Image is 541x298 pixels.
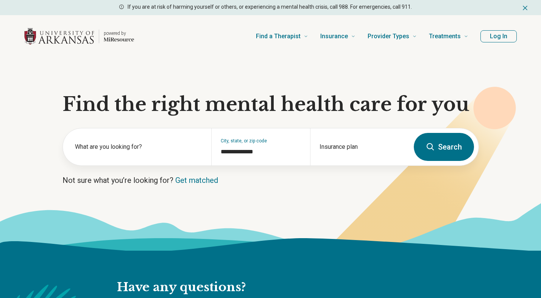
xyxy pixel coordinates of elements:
span: Insurance [320,31,348,42]
span: Treatments [429,31,461,42]
a: Get matched [175,176,218,185]
a: Home page [24,24,134,48]
button: Log In [480,30,517,42]
h2: Have any questions? [117,279,406,295]
p: powered by [104,30,134,36]
button: Search [414,133,474,161]
label: What are you looking for? [75,142,202,151]
a: Find a Therapist [256,21,308,51]
button: Dismiss [521,3,529,12]
p: Not sure what you’re looking for? [62,175,479,186]
a: Provider Types [368,21,417,51]
a: Insurance [320,21,355,51]
span: Provider Types [368,31,409,42]
p: If you are at risk of harming yourself or others, or experiencing a mental health crisis, call 98... [128,3,412,11]
h1: Find the right mental health care for you [62,93,479,116]
a: Treatments [429,21,468,51]
span: Find a Therapist [256,31,301,42]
